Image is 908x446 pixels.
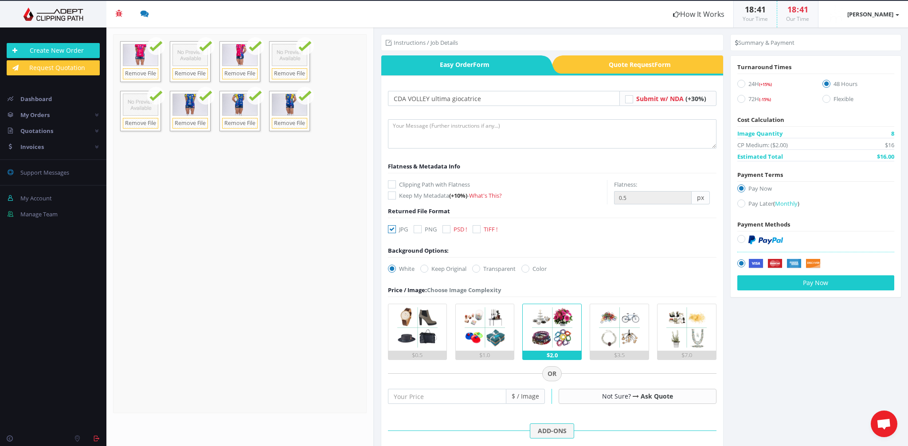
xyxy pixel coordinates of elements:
[737,141,788,149] span: CP Medium: ($2.00)
[877,152,894,161] span: $16.00
[172,68,208,79] a: Remove File
[386,38,458,47] li: Instructions / Job Details
[759,97,771,102] span: (-15%)
[827,5,845,23] img: timthumb.php
[822,94,894,106] label: Flexible
[737,116,784,124] span: Cost Calculation
[692,191,710,204] span: px
[542,366,562,381] span: OR
[20,111,50,119] span: My Orders
[272,118,307,129] a: Remove File
[388,351,446,360] div: $0.5
[818,1,908,27] a: [PERSON_NAME]
[596,304,642,351] img: 4.png
[685,94,706,103] span: (+30%)
[737,152,783,161] span: Estimated Total
[473,60,489,69] i: Form
[737,94,809,106] label: 72H
[636,94,684,103] span: Submit w/ NDA
[469,192,502,200] a: What's This?
[7,43,100,58] a: Create New Order
[420,264,466,273] label: Keep Original
[759,80,772,88] a: (+15%)
[388,180,607,189] label: Clipping Path with Flatness
[737,275,894,290] button: Pay Now
[20,127,53,135] span: Quotations
[754,4,757,15] span: :
[748,235,783,244] img: PayPal
[449,192,467,200] span: (+10%)
[885,141,894,149] span: $16
[172,118,208,129] a: Remove File
[796,4,799,15] span: :
[737,129,783,138] span: Image Quantity
[530,423,574,438] span: ADD-ONS
[454,225,467,233] span: PSD !
[775,200,798,207] span: Monthly
[737,199,894,211] label: Pay Later
[663,304,710,351] img: 5.png
[757,4,766,15] span: 41
[20,168,69,176] span: Support Messages
[20,210,58,218] span: Manage Team
[743,15,768,23] small: Your Time
[737,220,790,228] span: Payment Methods
[664,1,733,27] a: How It Works
[388,389,506,404] input: Your Price
[563,55,723,74] a: Quote RequestForm
[737,171,783,179] span: Payment Terms
[456,351,514,360] div: $1.0
[636,94,706,103] a: Submit w/ NDA (+30%)
[737,79,809,91] label: 24H
[388,225,408,234] label: JPG
[472,264,516,273] label: Transparent
[388,191,607,200] label: Keep My Metadata -
[20,95,52,103] span: Dashboard
[822,79,894,91] label: 48 Hours
[388,207,450,215] span: Returned File Format
[799,4,808,15] span: 41
[222,118,258,129] a: Remove File
[394,304,441,351] img: 1.png
[871,411,897,437] div: Aprire la chat
[222,68,258,79] a: Remove File
[737,184,894,196] label: Pay Now
[614,180,637,189] label: Flatness:
[773,200,799,207] a: (Monthly)
[123,68,158,79] a: Remove File
[737,63,791,71] span: Turnaround Times
[602,392,631,400] span: Not Sure?
[759,82,772,87] span: (+15%)
[529,304,575,351] img: 3.png
[7,60,100,75] a: Request Quotation
[786,15,809,23] small: Our Time
[462,304,508,351] img: 2.png
[484,225,497,233] span: TIFF !
[641,392,673,400] a: Ask Quote
[654,60,671,69] i: Form
[787,4,796,15] span: 18
[759,95,771,103] a: (-15%)
[414,225,437,234] label: PNG
[388,162,460,170] span: Flatness & Metadata Info
[381,55,541,74] a: Easy OrderForm
[521,264,547,273] label: Color
[563,55,723,74] span: Quote Request
[748,259,821,269] img: Securely by Stripe
[388,286,427,294] span: Price / Image:
[745,4,754,15] span: 18
[20,143,44,151] span: Invoices
[388,246,449,255] div: Background Options:
[388,91,620,106] input: Your Order Title
[381,55,541,74] span: Easy Order
[590,351,648,360] div: $3.5
[506,389,545,404] span: $ / Image
[272,68,307,79] a: Remove File
[7,8,100,21] img: Adept Graphics
[388,286,501,294] div: Choose Image Complexity
[735,38,794,47] li: Summary & Payment
[20,194,52,202] span: My Account
[388,264,415,273] label: White
[891,129,894,138] span: 8
[847,10,893,18] strong: [PERSON_NAME]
